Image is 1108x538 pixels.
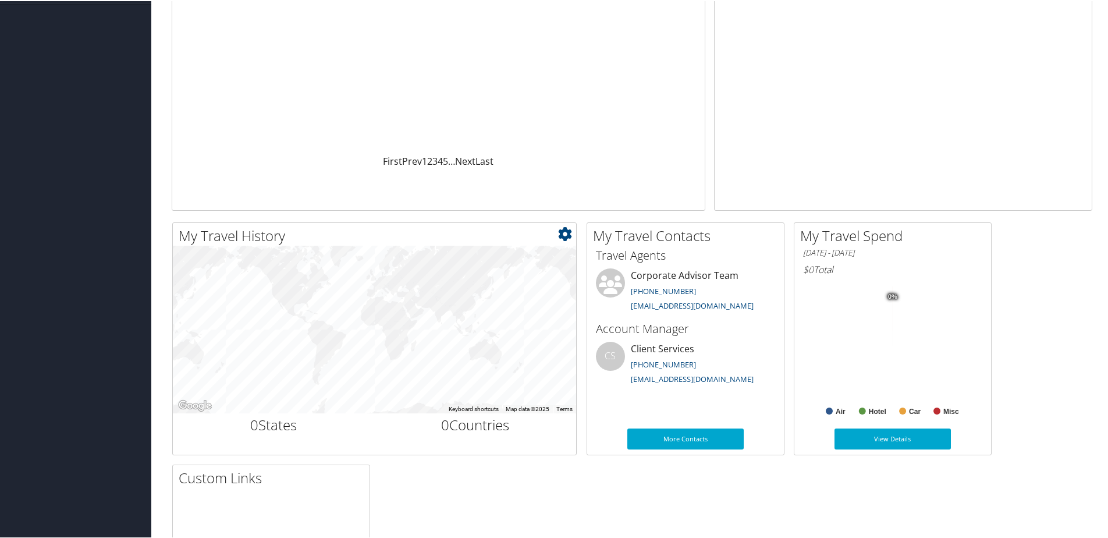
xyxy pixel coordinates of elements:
[869,406,886,415] text: Hotel
[383,414,568,434] h2: Countries
[627,427,744,448] a: More Contacts
[631,373,754,383] a: [EMAIL_ADDRESS][DOMAIN_NAME]
[909,406,921,415] text: Car
[836,406,846,415] text: Air
[449,404,499,412] button: Keyboard shortcuts
[631,358,696,369] a: [PHONE_NUMBER]
[422,154,427,167] a: 1
[176,397,214,412] a: Open this area in Google Maps (opens a new window)
[631,299,754,310] a: [EMAIL_ADDRESS][DOMAIN_NAME]
[803,262,814,275] span: $0
[596,246,775,263] h3: Travel Agents
[176,397,214,412] img: Google
[556,405,573,411] a: Terms (opens in new tab)
[441,414,449,433] span: 0
[455,154,475,167] a: Next
[888,292,897,299] tspan: 0%
[432,154,438,167] a: 3
[596,320,775,336] h3: Account Manager
[834,427,951,448] a: View Details
[443,154,448,167] a: 5
[596,341,625,370] div: CS
[590,341,781,388] li: Client Services
[250,414,258,433] span: 0
[506,405,549,411] span: Map data ©2025
[402,154,422,167] a: Prev
[179,467,370,487] h2: Custom Links
[593,225,784,245] h2: My Travel Contacts
[438,154,443,167] a: 4
[427,154,432,167] a: 2
[590,267,781,315] li: Corporate Advisor Team
[800,225,991,245] h2: My Travel Spend
[803,262,982,275] h6: Total
[179,225,576,245] h2: My Travel History
[803,246,982,257] h6: [DATE] - [DATE]
[475,154,493,167] a: Last
[943,406,959,415] text: Misc
[448,154,455,167] span: …
[383,154,402,167] a: First
[182,414,366,434] h2: States
[631,285,696,295] a: [PHONE_NUMBER]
